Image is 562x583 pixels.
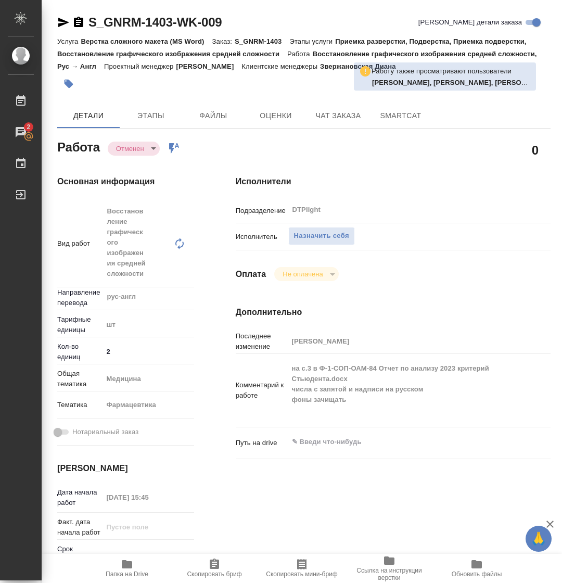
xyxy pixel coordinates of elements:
p: Исполнитель [236,232,288,242]
b: [PERSON_NAME], [PERSON_NAME], [PERSON_NAME] [372,79,553,86]
p: Клиентские менеджеры [241,62,320,70]
p: Проектный менеджер [104,62,176,70]
span: 2 [20,122,36,132]
p: Этапы услуги [289,37,335,45]
button: Скопировать мини-бриф [258,554,346,583]
span: Папка на Drive [106,571,148,578]
p: Васильева Ольга, Петрова Валерия, Панькина Анна [372,78,531,88]
button: Добавить тэг [57,72,80,95]
p: Общая тематика [57,369,103,389]
span: 🙏 [530,528,547,550]
span: Оценки [251,109,301,122]
p: S_GNRM-1403 [235,37,289,45]
p: Кол-во единиц [57,341,103,362]
span: Нотариальный заказ [72,427,138,437]
p: Дата начала работ [57,487,103,508]
input: Пустое поле [288,334,525,349]
div: Отменен [108,142,160,156]
span: Чат заказа [313,109,363,122]
p: Работа [287,50,313,58]
span: Файлы [188,109,238,122]
span: Этапы [126,109,176,122]
button: Назначить себя [288,227,355,245]
p: Вид работ [57,238,103,249]
button: Не оплачена [279,270,326,278]
p: Комментарий к работе [236,380,288,401]
button: Папка на Drive [83,554,171,583]
textarea: на с.3 в Ф-1-СОП-ОАМ-84 Отчет по анализу 2023 критерий Стьюдента.docx числа с запятой и надписи н... [288,360,525,419]
h4: Исполнители [236,175,551,188]
span: Назначить себя [294,230,349,242]
p: Услуга [57,37,81,45]
button: Обновить файлы [433,554,520,583]
span: SmartCat [376,109,426,122]
input: Пустое поле [103,552,194,567]
a: 2 [3,119,39,145]
p: Тарифные единицы [57,314,103,335]
h4: Основная информация [57,175,194,188]
p: Заказ: [212,37,235,45]
a: S_GNRM-1403-WK-009 [88,15,222,29]
input: ✎ Введи что-нибудь [103,344,194,359]
h2: Работа [57,137,100,156]
p: Верстка сложного макета (MS Word) [81,37,212,45]
span: [PERSON_NAME] детали заказа [418,17,522,28]
button: Скопировать ссылку для ЯМессенджера [57,16,70,29]
p: Последнее изменение [236,331,288,352]
p: Срок завершения работ [57,544,103,575]
span: Скопировать бриф [187,571,241,578]
button: Скопировать ссылку [72,16,85,29]
h4: Дополнительно [236,306,551,319]
p: Факт. дата начала работ [57,517,103,538]
h4: Оплата [236,268,266,281]
span: Скопировать мини-бриф [266,571,337,578]
p: [PERSON_NAME] [176,62,241,70]
div: Медицина [103,370,197,388]
div: Фармацевтика [103,396,197,414]
button: Скопировать бриф [171,554,258,583]
h2: 0 [532,141,539,159]
p: Направление перевода [57,287,103,308]
input: Пустое поле [103,490,194,505]
input: Пустое поле [103,519,194,535]
h4: [PERSON_NAME] [57,462,194,475]
p: Подразделение [236,206,288,216]
button: Отменен [113,144,147,153]
button: 🙏 [526,526,552,552]
p: Путь на drive [236,438,288,448]
p: Звержановская Диана [320,62,403,70]
div: Отменен [274,267,338,281]
span: Детали [63,109,113,122]
span: Ссылка на инструкции верстки [352,567,427,581]
button: Ссылка на инструкции верстки [346,554,433,583]
p: Тематика [57,400,103,410]
div: шт [103,316,197,334]
p: Работу также просматривают пользователи [372,66,512,77]
span: Обновить файлы [452,571,502,578]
